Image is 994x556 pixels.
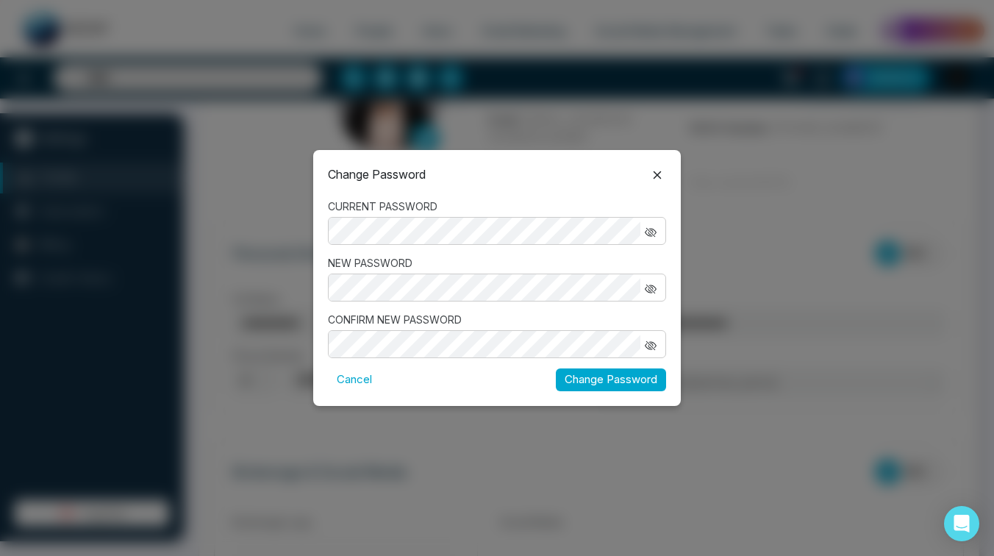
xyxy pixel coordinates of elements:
label: NEW PASSWORD [328,255,666,271]
button: Change Password [556,368,666,391]
button: Cancel [328,368,381,391]
label: CURRENT PASSWORD [328,199,666,214]
p: Change Password [328,165,426,183]
div: Open Intercom Messenger [944,506,979,541]
label: CONFIRM NEW PASSWORD [328,312,666,327]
